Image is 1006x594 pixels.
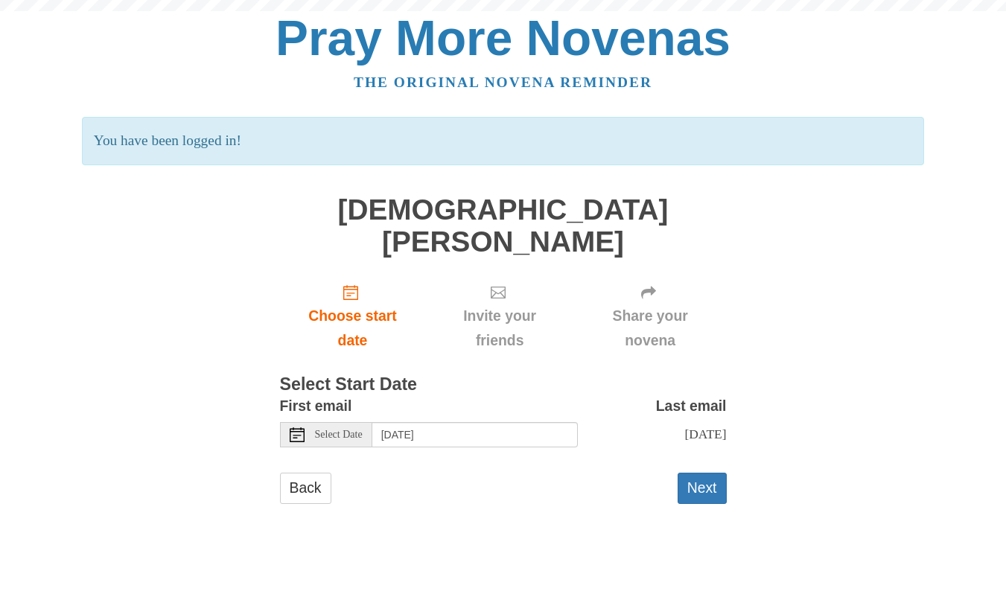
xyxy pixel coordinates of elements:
span: Choose start date [295,304,411,353]
h1: [DEMOGRAPHIC_DATA][PERSON_NAME] [280,194,727,258]
span: Select Date [315,429,363,440]
label: Last email [656,394,727,418]
p: You have been logged in! [82,117,924,165]
h3: Select Start Date [280,375,727,395]
a: The original novena reminder [354,74,652,90]
button: Next [678,473,727,503]
span: Share your novena [589,304,712,353]
label: First email [280,394,352,418]
a: Back [280,473,331,503]
span: [DATE] [684,427,726,441]
a: Choose start date [280,272,426,361]
a: Pray More Novenas [276,10,730,66]
div: Click "Next" to confirm your start date first. [425,272,573,361]
span: Invite your friends [440,304,558,353]
div: Click "Next" to confirm your start date first. [574,272,727,361]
